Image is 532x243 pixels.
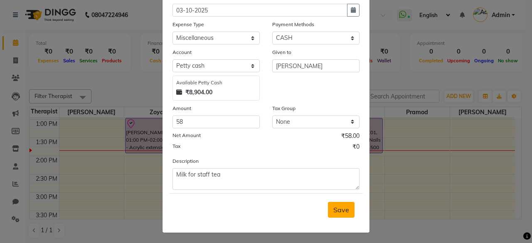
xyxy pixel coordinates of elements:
[172,49,192,56] label: Account
[172,21,204,28] label: Expense Type
[272,59,360,72] input: Given to
[341,132,360,142] span: ₹58.00
[272,21,314,28] label: Payment Methods
[172,157,199,165] label: Description
[172,142,180,150] label: Tax
[185,88,212,97] strong: ₹8,904.00
[172,115,260,128] input: Amount
[172,132,201,139] label: Net Amount
[272,105,296,112] label: Tax Group
[272,49,291,56] label: Given to
[352,142,360,153] span: ₹0
[176,79,256,86] div: Available Petty Cash
[333,206,349,214] span: Save
[172,105,191,112] label: Amount
[328,202,355,218] button: Save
